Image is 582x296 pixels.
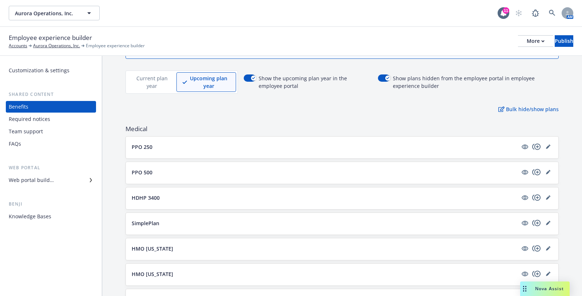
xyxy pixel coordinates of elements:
[544,244,553,253] a: editPencil
[133,74,170,90] p: Current plan year
[259,74,372,90] span: Show the upcoming plan year in the employee portal
[132,270,173,278] p: HMO [US_STATE]
[132,245,173,252] p: HMO [US_STATE]
[132,219,159,227] p: SimplePlan
[520,281,529,296] div: Drag to move
[520,281,570,296] button: Nova Assist
[527,36,545,46] div: More
[9,113,50,125] div: Required notices
[498,105,559,113] p: Bulk hide/show plans
[532,193,541,202] a: copyPlus
[132,270,518,278] button: HMO [US_STATE]
[9,6,100,20] button: Aurora Operations, Inc.
[555,35,573,47] button: Publish
[521,193,529,202] a: visible
[125,125,559,133] span: Medical
[9,101,28,113] div: Benefits
[532,219,541,227] a: copyPlus
[532,142,541,151] a: copyPlus
[544,142,553,151] a: editPencil
[6,126,96,137] a: Team support
[132,219,518,227] button: SimplePlan
[6,164,96,171] div: Web portal
[9,138,21,150] div: FAQs
[9,174,54,186] div: Web portal builder
[521,142,529,151] a: visible
[6,211,96,222] a: Knowledge Bases
[132,245,518,252] button: HMO [US_STATE]
[33,42,80,49] a: Aurora Operations, Inc.
[535,285,564,292] span: Nova Assist
[6,138,96,150] a: FAQs
[544,269,553,278] a: editPencil
[544,168,553,177] a: editPencil
[132,194,160,202] p: HDHP 3400
[9,42,27,49] a: Accounts
[518,35,553,47] button: More
[132,194,518,202] button: HDHP 3400
[521,168,529,177] a: visible
[521,219,529,227] a: visible
[6,91,96,98] div: Shared content
[6,113,96,125] a: Required notices
[545,6,559,20] a: Search
[132,169,518,176] button: PPO 500
[521,244,529,253] a: visible
[9,211,51,222] div: Knowledge Bases
[6,101,96,113] a: Benefits
[132,143,152,151] p: PPO 250
[393,74,559,90] span: Show plans hidden from the employee portal in employee experience builder
[132,143,518,151] button: PPO 250
[521,269,529,278] a: visible
[86,42,145,49] span: Employee experience builder
[532,244,541,253] a: copyPlus
[503,7,509,14] div: 11
[528,6,543,20] a: Report a Bug
[511,6,526,20] a: Start snowing
[132,169,152,176] p: PPO 500
[532,269,541,278] a: copyPlus
[15,9,78,17] span: Aurora Operations, Inc.
[6,65,96,76] a: Customization & settings
[6,200,96,208] div: Benji
[188,74,230,90] p: Upcoming plan year
[9,65,69,76] div: Customization & settings
[532,168,541,177] a: copyPlus
[544,193,553,202] a: editPencil
[544,219,553,227] a: editPencil
[555,36,573,46] div: Publish
[9,33,92,42] span: Employee experience builder
[6,174,96,186] a: Web portal builder
[9,126,43,137] div: Team support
